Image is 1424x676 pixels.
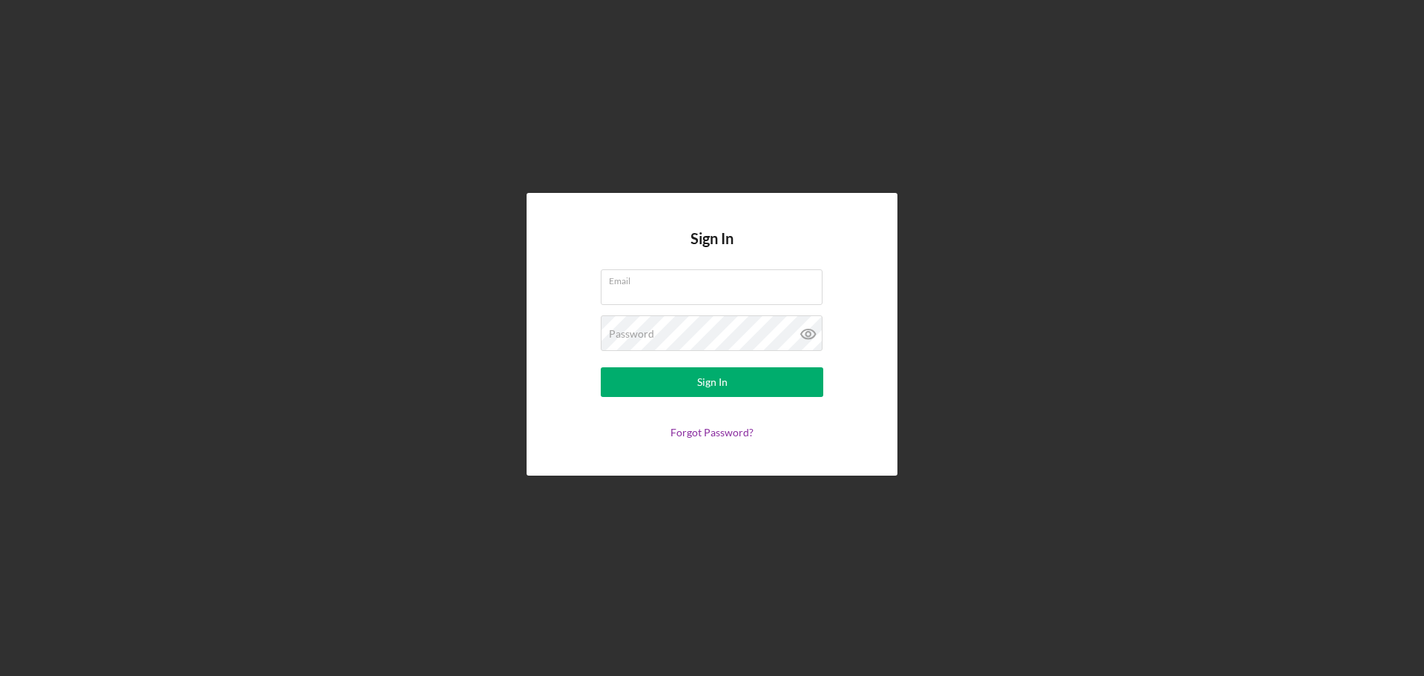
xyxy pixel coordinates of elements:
[601,367,823,397] button: Sign In
[697,367,728,397] div: Sign In
[670,426,754,439] a: Forgot Password?
[609,270,823,286] label: Email
[690,230,734,269] h4: Sign In
[609,328,654,340] label: Password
